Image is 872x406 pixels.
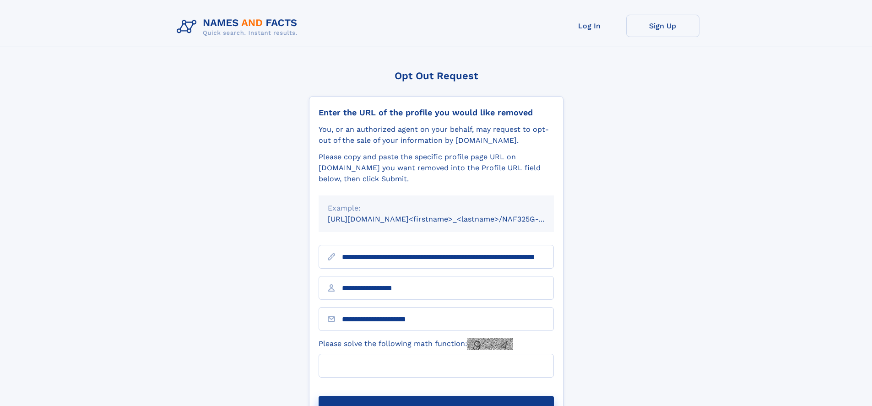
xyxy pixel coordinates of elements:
a: Log In [553,15,626,37]
div: Enter the URL of the profile you would like removed [319,108,554,118]
img: Logo Names and Facts [173,15,305,39]
div: Opt Out Request [309,70,563,81]
a: Sign Up [626,15,699,37]
label: Please solve the following math function: [319,338,513,350]
div: Example: [328,203,545,214]
small: [URL][DOMAIN_NAME]<firstname>_<lastname>/NAF325G-xxxxxxxx [328,215,571,223]
div: You, or an authorized agent on your behalf, may request to opt-out of the sale of your informatio... [319,124,554,146]
div: Please copy and paste the specific profile page URL on [DOMAIN_NAME] you want removed into the Pr... [319,152,554,184]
